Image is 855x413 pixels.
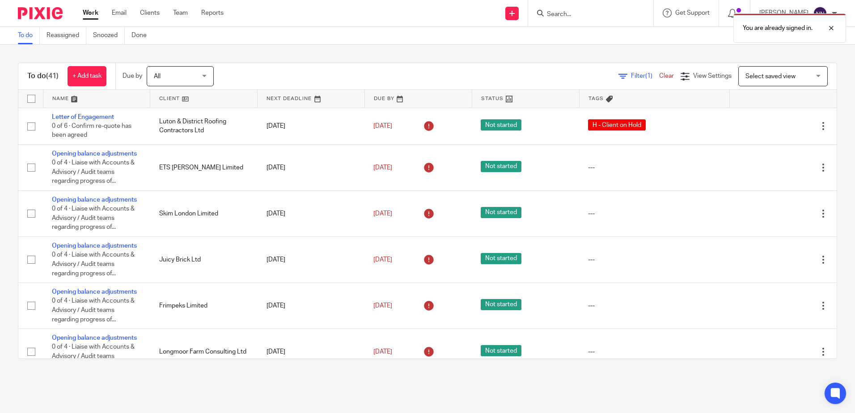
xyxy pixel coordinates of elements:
td: Skim London Limited [150,191,258,237]
span: [DATE] [373,257,392,263]
span: [DATE] [373,303,392,309]
span: Not started [481,207,521,218]
span: Not started [481,119,521,131]
img: svg%3E [813,6,827,21]
span: (1) [645,73,652,79]
a: + Add task [68,66,106,86]
td: Longmoor Farm Consulting Ltd [150,329,258,375]
span: H - Client on Hold [588,119,646,131]
span: 0 of 4 · Liaise with Accounts & Advisory / Audit teams regarding progress of... [52,344,135,369]
a: Team [173,8,188,17]
p: Due by [123,72,142,80]
a: Opening balance adjustments [52,289,137,295]
a: Opening balance adjustments [52,243,137,249]
a: To do [18,27,40,44]
h1: To do [27,72,59,81]
span: 0 of 6 · Confirm re-quote has been agreed [52,123,131,139]
div: --- [588,301,720,310]
span: (41) [46,72,59,80]
span: Not started [481,253,521,264]
span: 0 of 4 · Liaise with Accounts & Advisory / Audit teams regarding progress of... [52,252,135,277]
td: [DATE] [258,108,365,144]
span: 0 of 4 · Liaise with Accounts & Advisory / Audit teams regarding progress of... [52,206,135,231]
span: Select saved view [745,73,796,80]
a: Reassigned [47,27,86,44]
span: All [154,73,161,80]
td: Frimpeks Limited [150,283,258,329]
td: ETS [PERSON_NAME] Limited [150,144,258,190]
span: Not started [481,161,521,172]
td: [DATE] [258,283,365,329]
a: Opening balance adjustments [52,335,137,341]
a: Work [83,8,98,17]
a: Done [131,27,153,44]
a: Opening balance adjustments [52,197,137,203]
span: Filter [631,73,659,79]
a: Clear [659,73,674,79]
div: --- [588,255,720,264]
a: Clients [140,8,160,17]
a: Reports [201,8,224,17]
a: Email [112,8,127,17]
span: 0 of 4 · Liaise with Accounts & Advisory / Audit teams regarding progress of... [52,160,135,185]
span: Tags [588,96,604,101]
td: [DATE] [258,237,365,283]
span: [DATE] [373,164,392,171]
td: Juicy Brick Ltd [150,237,258,283]
td: [DATE] [258,329,365,375]
img: Pixie [18,7,63,19]
span: [DATE] [373,349,392,355]
p: You are already signed in. [743,24,813,33]
div: --- [588,347,720,356]
div: --- [588,209,720,218]
span: Not started [481,299,521,310]
span: [DATE] [373,123,392,129]
td: [DATE] [258,191,365,237]
a: Letter of Engagement [52,114,114,120]
span: [DATE] [373,211,392,217]
span: 0 of 4 · Liaise with Accounts & Advisory / Audit teams regarding progress of... [52,298,135,323]
td: [DATE] [258,144,365,190]
a: Snoozed [93,27,125,44]
span: Not started [481,345,521,356]
span: View Settings [693,73,732,79]
td: Luton & District Roofing Contractors Ltd [150,108,258,144]
a: Opening balance adjustments [52,151,137,157]
div: --- [588,163,720,172]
